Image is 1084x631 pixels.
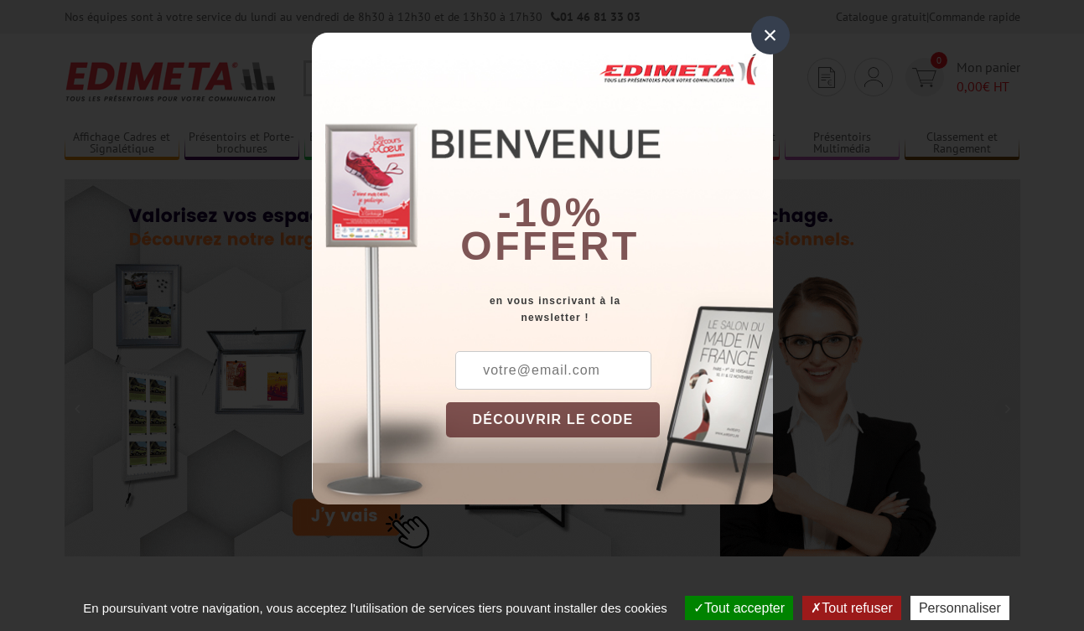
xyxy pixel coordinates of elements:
button: Personnaliser (fenêtre modale) [910,596,1009,620]
font: offert [460,224,640,268]
button: Tout refuser [802,596,900,620]
input: votre@email.com [455,351,651,390]
div: en vous inscrivant à la newsletter ! [446,292,773,326]
button: DÉCOUVRIR LE CODE [446,402,661,437]
b: -10% [498,190,604,235]
div: × [751,16,790,54]
button: Tout accepter [685,596,793,620]
span: En poursuivant votre navigation, vous acceptez l'utilisation de services tiers pouvant installer ... [75,601,676,615]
